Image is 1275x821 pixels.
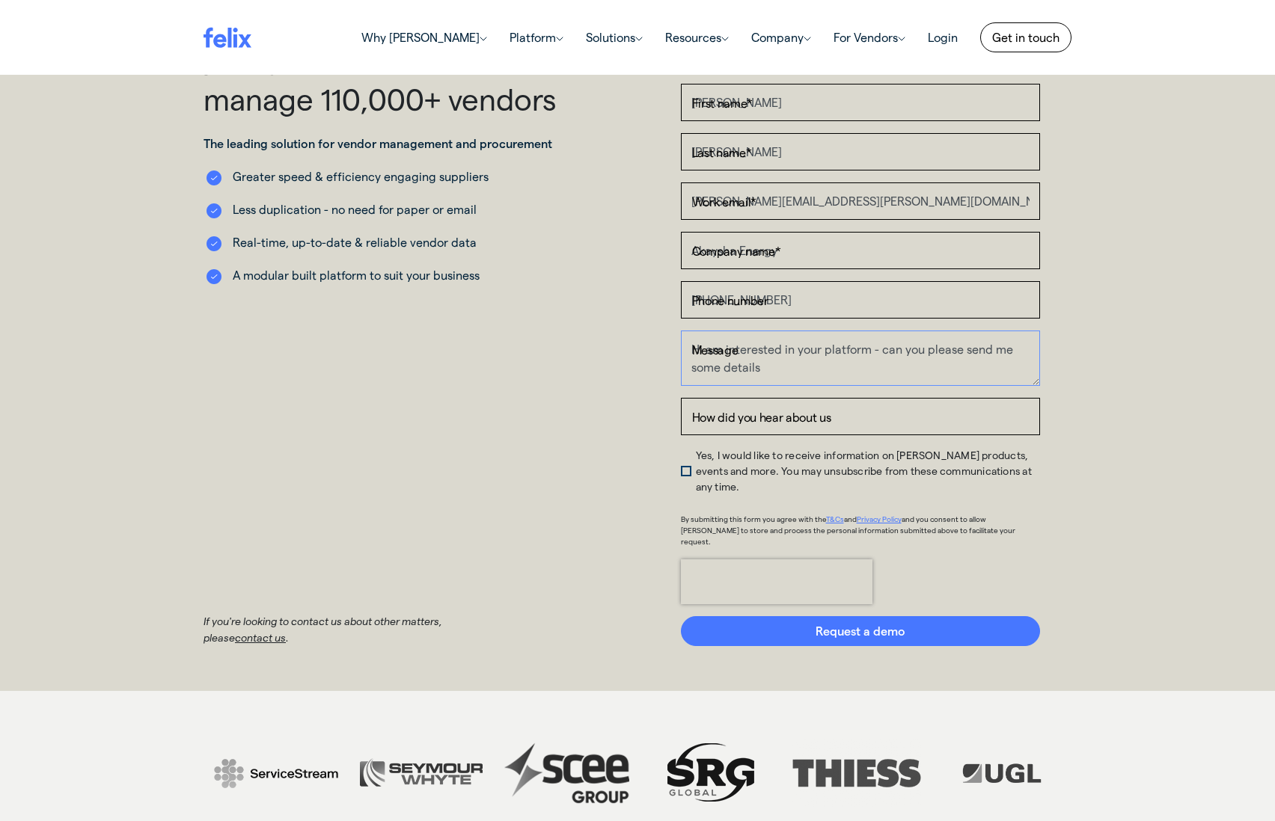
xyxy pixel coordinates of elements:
span: and you consent to allow [PERSON_NAME] to store and process the personal information submitted ab... [681,514,1015,546]
span: By submitting this form you agree with the [681,514,826,523]
li: Real-time, up-to-date & reliable vendor data [204,233,563,251]
strong: The leading solution for vendor management and procurement [204,136,552,150]
a: Platform [498,22,575,52]
a: contact us [235,631,286,644]
img: SRG-b&w [643,739,780,807]
a: T&Cs [826,514,844,523]
input: Request a demo [681,616,1040,646]
img: Seymopur Whyte [352,739,490,807]
a: Login [917,22,969,52]
textarea: Hi am interested in your platform - can you please send me some details [681,330,1040,386]
a: Why [PERSON_NAME] [350,22,498,52]
a: Privacy Policy [857,514,902,523]
li: Greater speed & efficiency engaging suppliers [204,167,563,185]
a: Resources [654,22,740,52]
h1: Join 8K+ users who manage 110,000+ vendors [204,45,563,117]
img: ServiceStream [207,739,345,807]
span: Yes, I would like to receive information on [PERSON_NAME] products, events and more. You may unsu... [696,449,1032,493]
a: Get in touch [980,22,1071,52]
a: Company [740,22,822,52]
a: For Vendors [822,22,917,52]
p: If you're looking to contact us about other matters, please . [204,613,503,647]
iframe: reCAPTCHA [681,559,872,604]
li: A modular built platform to suit your business [204,266,563,284]
a: Solutions [575,22,654,52]
img: scee_group_logo B&W [498,739,635,807]
img: felix logo [204,27,251,47]
img: ugl grey scale [933,739,1071,807]
li: Less duplication - no need for paper or email [204,200,563,218]
span: and [844,514,857,523]
img: thiess [788,739,926,807]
